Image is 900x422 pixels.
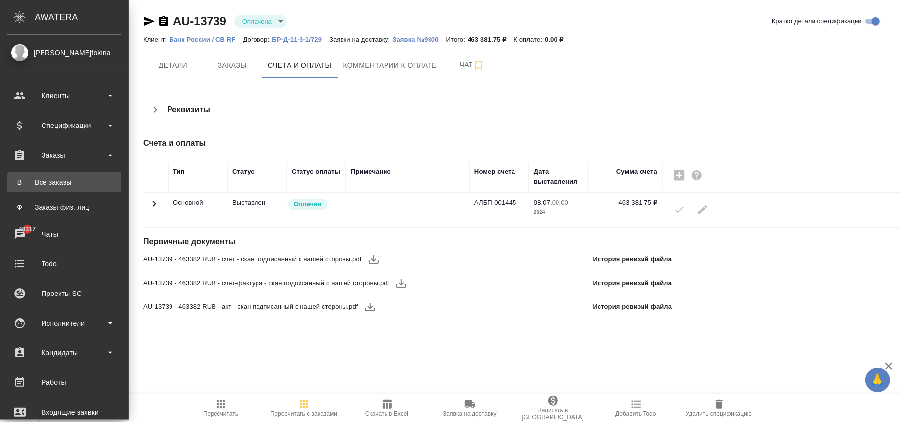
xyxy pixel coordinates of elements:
button: Заявка на доставку [429,394,512,422]
button: Удалить спецификацию [678,394,761,422]
p: История ревизий файла [593,278,672,288]
span: AU-13739 - 463382 RUB - счет - скан подписанный с нашей стороны.pdf [143,254,362,264]
span: 48317 [13,224,42,234]
a: Todo [2,252,126,276]
div: Спецификации [7,118,121,133]
p: БР-Д-11-3-1/729 [272,36,329,43]
p: 00:00 [552,199,568,206]
span: Скачать в Excel [365,410,408,417]
span: Заявка на доставку [443,410,496,417]
span: Кратко детали спецификации [772,16,862,26]
div: [PERSON_NAME]fokina [7,47,121,58]
button: Скачать в Excel [345,394,429,422]
p: К оплате: [514,36,545,43]
div: Заказы физ. лиц [12,202,116,212]
div: AWATERA [35,7,129,27]
div: Todo [7,256,121,271]
span: AU-13739 - 463382 RUB - акт - скан подписанный с нашей стороны.pdf [143,302,358,312]
span: Пересчитать с заказами [270,410,337,417]
a: Проекты SC [2,281,126,306]
td: АЛБП-001445 [470,193,529,227]
p: 463 381,75 ₽ [468,36,514,43]
a: ВВсе заказы [7,172,121,192]
p: 0,00 ₽ [545,36,571,43]
div: Заказы [7,148,121,163]
h4: Счета и оплаты [143,137,676,149]
a: AU-13739 [173,14,226,28]
td: Основной [168,193,227,227]
div: Сумма счета [616,167,657,177]
div: Дата выставления [534,167,583,187]
p: История ревизий файла [593,254,672,264]
button: Пересчитать [179,394,262,422]
span: Заказы [209,59,256,72]
p: Все изменения в спецификации заблокированы [232,198,282,208]
div: Кандидаты [7,345,121,360]
span: Счета и оплаты [268,59,332,72]
a: Банк России / CB RF [169,35,243,43]
p: Клиент: [143,36,169,43]
div: Чаты [7,227,121,242]
span: AU-13739 - 463382 RUB - счет-фактура - скан подписанный с нашей стороны.pdf [143,278,389,288]
button: Написать в [GEOGRAPHIC_DATA] [512,394,595,422]
p: История ревизий файла [593,302,672,312]
h4: Первичные документы [143,236,676,248]
div: Все заказы [12,177,116,187]
button: Заявка №9300 [392,35,446,44]
button: Добавить Todo [595,394,678,422]
span: Чат [448,59,496,71]
div: Номер счета [474,167,515,177]
span: Пересчитать [203,410,238,417]
div: Статус [232,167,255,177]
td: 463 381,75 ₽ [588,193,662,227]
h4: Реквизиты [167,104,210,116]
button: Скопировать ссылку [158,15,170,27]
div: Входящие заявки [7,405,121,420]
button: Скопировать ссылку для ЯМессенджера [143,15,155,27]
a: 48317Чаты [2,222,126,247]
span: Удалить спецификацию [686,410,752,417]
svg: Подписаться [473,59,485,71]
div: Тип [173,167,185,177]
div: Исполнители [7,316,121,331]
p: 08.07, [534,199,552,206]
span: Комментарии к оплате [343,59,437,72]
a: ФЗаказы физ. лиц [7,197,121,217]
button: 🙏 [865,368,890,392]
div: Оплачена [234,15,287,28]
p: Договор: [243,36,272,43]
span: Детали [149,59,197,72]
button: Пересчитать с заказами [262,394,345,422]
div: Работы [7,375,121,390]
div: Примечание [351,167,391,177]
p: Заявки на доставку: [329,36,392,43]
span: Написать в [GEOGRAPHIC_DATA] [517,407,589,421]
p: Итого: [446,36,468,43]
div: Клиенты [7,88,121,103]
div: Статус оплаты [292,167,340,177]
p: 2024 [534,208,583,217]
span: Toggle Row Expanded [148,204,160,211]
span: 🙏 [869,370,886,390]
button: Оплачена [239,17,275,26]
p: Банк России / CB RF [169,36,243,43]
p: Оплачен [294,199,322,209]
span: Добавить Todo [615,410,656,417]
div: Проекты SC [7,286,121,301]
p: Заявка №9300 [392,36,446,43]
a: Работы [2,370,126,395]
a: БР-Д-11-3-1/729 [272,35,329,43]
